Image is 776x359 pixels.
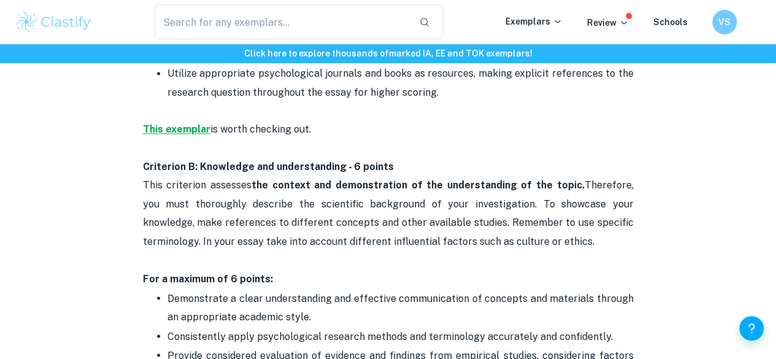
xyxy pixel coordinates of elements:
[143,272,273,284] strong: For a maximum of 6 points:
[718,15,732,29] h6: VS
[712,10,737,34] button: VS
[167,64,634,102] p: Utilize appropriate psychological journals and books as resources, making explicit references to ...
[521,179,584,191] strong: of the topic.
[155,5,409,39] input: Search for any exemplars...
[653,17,688,27] a: Schools
[143,161,394,172] strong: Criterion B: Knowledge and understanding - 6 points
[587,16,629,29] p: Review
[2,47,774,60] h6: Click here to explore thousands of marked IA, EE and TOK exemplars !
[15,10,93,34] img: Clastify logo
[252,179,517,191] strong: the context and demonstration of the understanding
[143,176,634,288] p: This criterion assesses Therefore, you must thoroughly describe the scientific background of your...
[505,15,563,28] p: Exemplars
[167,289,634,326] p: Demonstrate a clear understanding and effective communication of concepts and materials through a...
[167,327,634,345] p: Consistently apply psychological research methods and terminology accurately and confidently.
[143,123,210,135] a: This exemplar
[143,102,634,177] p: is worth checking out.
[739,316,764,341] button: Help and Feedback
